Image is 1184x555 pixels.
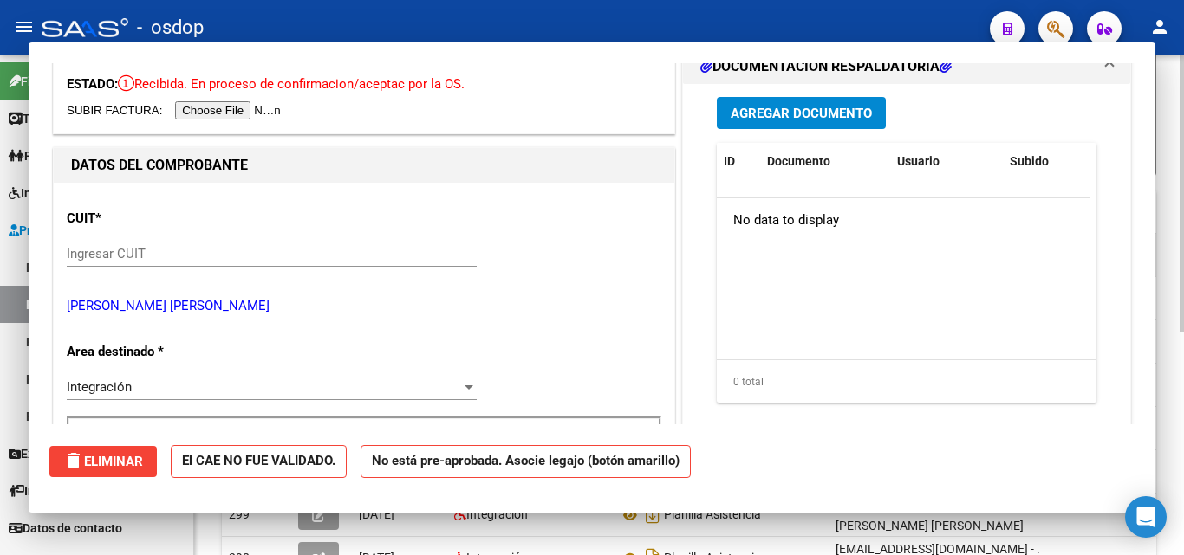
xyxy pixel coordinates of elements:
[9,519,122,538] span: Datos de contacto
[118,76,465,92] span: Recibida. En proceso de confirmacion/aceptac por la OS.
[731,106,872,121] span: Agregar Documento
[717,360,1096,403] div: 0 total
[683,84,1130,443] div: DOCUMENTACIÓN RESPALDATORIA
[683,49,1130,84] mat-expansion-panel-header: DOCUMENTACIÓN RESPALDATORIA
[9,481,89,500] span: Instructivos
[361,445,691,479] strong: No está pre-aprobada. Asocie legajo (botón amarillo)
[71,157,248,173] strong: DATOS DEL COMPROBANTE
[9,146,64,165] span: Padrón
[9,109,75,128] span: Tesorería
[14,16,35,37] mat-icon: menu
[767,154,830,168] span: Documento
[466,507,528,521] span: Integración
[9,221,166,240] span: Prestadores / Proveedores
[67,76,118,92] span: ESTADO:
[700,56,952,77] h1: DOCUMENTACIÓN RESPALDATORIA
[717,97,886,129] button: Agregar Documento
[9,184,169,203] span: Integración (discapacidad)
[641,500,664,528] i: Descargar documento
[359,507,394,521] span: [DATE]
[1010,154,1049,168] span: Subido
[49,446,157,477] button: Eliminar
[67,209,245,229] p: CUIT
[890,143,1003,180] datatable-header-cell: Usuario
[67,296,661,316] p: [PERSON_NAME] [PERSON_NAME]
[664,508,761,522] span: Planilla Asistencia
[717,143,760,180] datatable-header-cell: ID
[1149,16,1170,37] mat-icon: person
[229,507,250,521] span: 299
[897,154,940,168] span: Usuario
[137,9,204,47] span: - osdop
[9,444,147,463] span: Explorador de Archivos
[1090,143,1176,180] datatable-header-cell: Acción
[63,454,143,469] span: Eliminar
[1125,496,1167,538] div: Open Intercom Messenger
[67,379,132,395] span: Integración
[9,72,99,91] span: Firma Express
[1003,143,1090,180] datatable-header-cell: Subido
[67,342,245,362] p: Area destinado *
[724,154,735,168] span: ID
[717,198,1090,242] div: No data to display
[63,450,84,471] mat-icon: delete
[171,445,347,479] strong: El CAE NO FUE VALIDADO.
[760,143,890,180] datatable-header-cell: Documento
